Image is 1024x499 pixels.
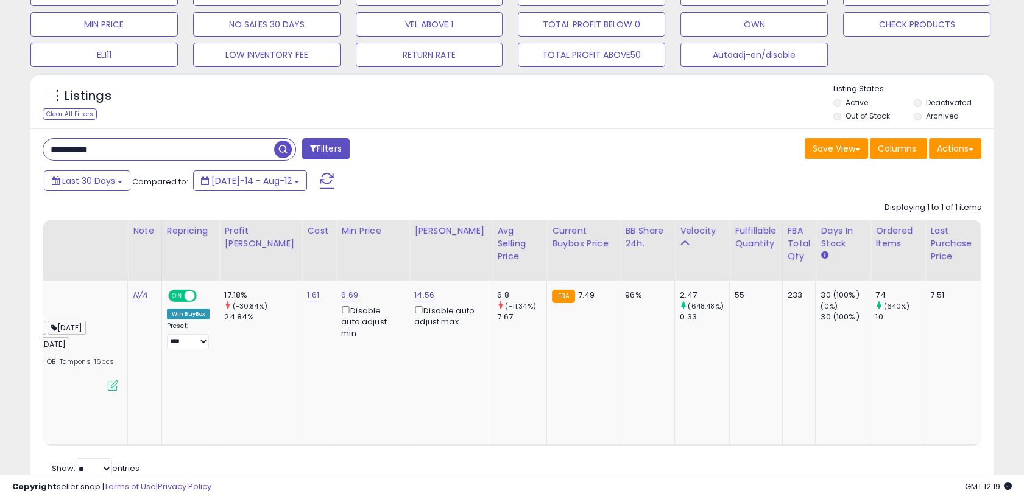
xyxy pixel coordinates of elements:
[680,290,729,301] div: 2.47
[158,481,211,492] a: Privacy Policy
[930,290,970,301] div: 7.51
[930,225,975,263] div: Last Purchase Price
[65,88,111,105] h5: Listings
[341,304,400,339] div: Disable auto adjust min
[680,312,729,323] div: 0.33
[552,290,574,303] small: FBA
[883,301,909,311] small: (640%)
[30,43,178,67] button: ELI11
[821,290,870,301] div: 30 (100%)
[925,111,958,121] label: Archived
[885,202,981,214] div: Displaying 1 to 1 of 1 items
[12,481,211,493] div: seller snap | |
[62,175,115,187] span: Last 30 Days
[132,176,188,187] span: Compared to:
[224,290,302,301] div: 17.18%
[625,225,669,250] div: BB Share 24h.
[875,225,920,250] div: Ordered Items
[133,225,157,237] div: Note
[307,225,331,237] div: Cost
[307,289,319,301] a: 1.61
[133,289,147,301] a: N/A
[414,289,434,301] a: 14.56
[167,225,214,237] div: Repricing
[518,12,665,37] button: TOTAL PROFIT BELOW 0
[167,309,210,319] div: Win BuyBox
[925,97,971,108] label: Deactivated
[843,12,990,37] button: CHECK PRODUCTS
[875,312,925,323] div: 10
[875,290,925,301] div: 74
[12,481,57,492] strong: Copyright
[552,225,615,250] div: Current Buybox Price
[30,12,178,37] button: MIN PRICE
[929,138,981,159] button: Actions
[232,301,267,311] small: (-30.84%)
[302,138,350,159] button: Filters
[870,138,927,159] button: Columns
[193,43,341,67] button: LOW INVENTORY FEE
[193,12,341,37] button: NO SALES 30 DAYS
[821,250,828,261] small: Days In Stock.
[735,225,777,250] div: Fulfillable Quantity
[688,301,723,311] small: (648.48%)
[414,225,487,237] div: [PERSON_NAME]
[518,43,665,67] button: TOTAL PROFIT ABOVE50
[193,170,307,191] button: [DATE]-14 - Aug-12
[821,225,865,250] div: Days In Stock
[52,462,139,474] span: Show: entries
[788,225,811,263] div: FBA Total Qty
[224,225,297,250] div: Profit [PERSON_NAME]
[167,322,210,349] div: Preset:
[965,481,1012,492] span: 2025-09-12 12:19 GMT
[625,290,665,301] div: 96%
[414,304,482,327] div: Disable auto adjust max
[846,111,890,121] label: Out of Stock
[788,290,807,301] div: 233
[497,225,542,263] div: Avg Selling Price
[497,290,546,301] div: 6.8
[735,290,772,301] div: 55
[505,301,535,311] small: (-11.34%)
[356,12,503,37] button: VEL ABOVE 1
[680,225,724,237] div: Velocity
[356,43,503,67] button: RETURN RATE
[578,289,595,301] span: 7.49
[805,138,868,159] button: Save View
[224,312,302,323] div: 24.84%
[44,170,130,191] button: Last 30 Days
[48,321,86,335] span: [DATE]
[211,175,292,187] span: [DATE]-14 - Aug-12
[821,301,838,311] small: (0%)
[497,312,546,323] div: 7.67
[31,337,69,351] span: [DATE]
[878,142,916,155] span: Columns
[833,83,994,95] p: Listing States:
[195,291,214,301] span: OFF
[104,481,156,492] a: Terms of Use
[680,43,828,67] button: Autoadj-en/disable
[341,225,404,237] div: Min Price
[821,312,870,323] div: 30 (100%)
[846,97,868,108] label: Active
[341,289,358,301] a: 6.69
[169,291,185,301] span: ON
[680,12,828,37] button: OWN
[43,108,97,120] div: Clear All Filters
